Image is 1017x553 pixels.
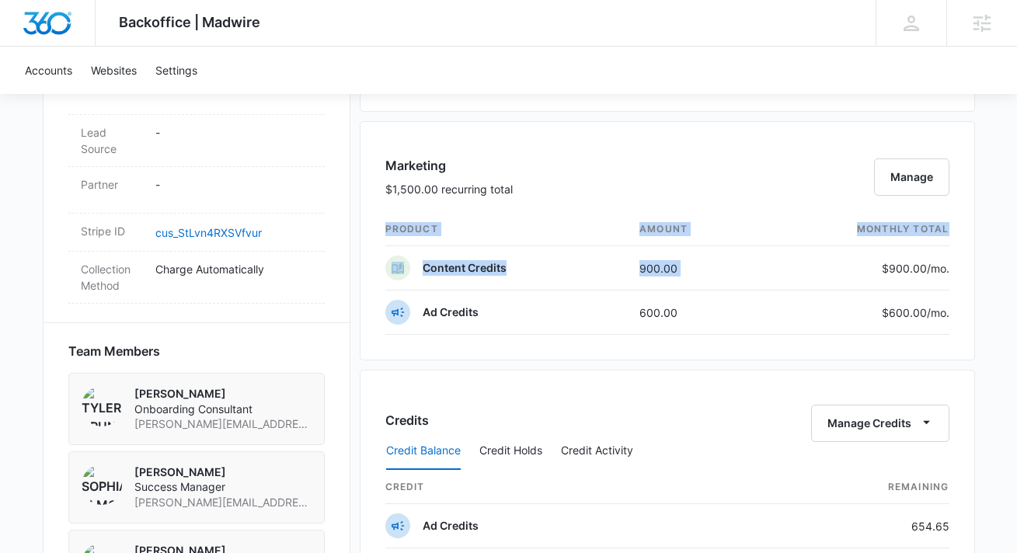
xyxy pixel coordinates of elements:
button: Credit Balance [386,433,461,470]
span: /mo. [927,306,949,319]
span: Team Members [68,342,160,360]
a: Websites [82,47,146,94]
img: tab_keywords_by_traffic_grey.svg [155,90,167,103]
th: Remaining [785,471,949,504]
dt: Stripe ID [81,223,143,239]
p: $600.00 [876,304,949,321]
th: monthly total [760,213,949,246]
span: [PERSON_NAME][EMAIL_ADDRESS][PERSON_NAME][DOMAIN_NAME] [134,495,312,510]
p: [PERSON_NAME] [134,386,312,402]
span: Backoffice | Madwire [119,14,260,30]
div: Domain Overview [59,92,139,102]
h3: Credits [385,411,429,430]
span: /mo. [927,262,949,275]
button: Manage Credits [811,405,949,442]
img: Tyler Brungardt [82,386,122,426]
span: Success Manager [134,479,312,495]
dt: Lead Source [81,124,143,157]
p: - [155,176,312,193]
th: amount [627,213,760,246]
dt: Partner [81,176,143,193]
a: cus_StLvn4RXSVfvur [155,226,262,239]
div: Stripe IDcus_StLvn4RXSVfvur [68,214,325,252]
a: Settings [146,47,207,94]
td: 654.65 [785,504,949,548]
div: Lead Source- [68,115,325,167]
div: Keywords by Traffic [172,92,262,102]
th: credit [385,471,785,504]
img: Sophia Elmore [82,464,122,505]
p: - [155,124,312,141]
p: [PERSON_NAME] [134,464,312,480]
button: Manage [874,158,949,196]
div: Collection MethodCharge Automatically [68,252,325,304]
p: Ad Credits [423,518,479,534]
img: website_grey.svg [25,40,37,53]
dt: Collection Method [81,261,143,294]
div: Domain: [DOMAIN_NAME] [40,40,171,53]
div: Partner- [68,167,325,214]
span: [PERSON_NAME][EMAIL_ADDRESS][PERSON_NAME][DOMAIN_NAME] [134,416,312,432]
p: $900.00 [876,260,949,276]
p: Ad Credits [423,304,479,320]
p: $1,500.00 recurring total [385,181,513,197]
img: logo_orange.svg [25,25,37,37]
p: Charge Automatically [155,261,312,277]
button: Credit Holds [479,433,542,470]
h3: Marketing [385,156,513,175]
p: Content Credits [423,260,507,276]
span: Onboarding Consultant [134,402,312,417]
td: 600.00 [627,290,760,335]
img: tab_domain_overview_orange.svg [42,90,54,103]
button: Credit Activity [561,433,633,470]
div: v 4.0.25 [44,25,76,37]
a: Accounts [16,47,82,94]
th: product [385,213,628,246]
td: 900.00 [627,246,760,290]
